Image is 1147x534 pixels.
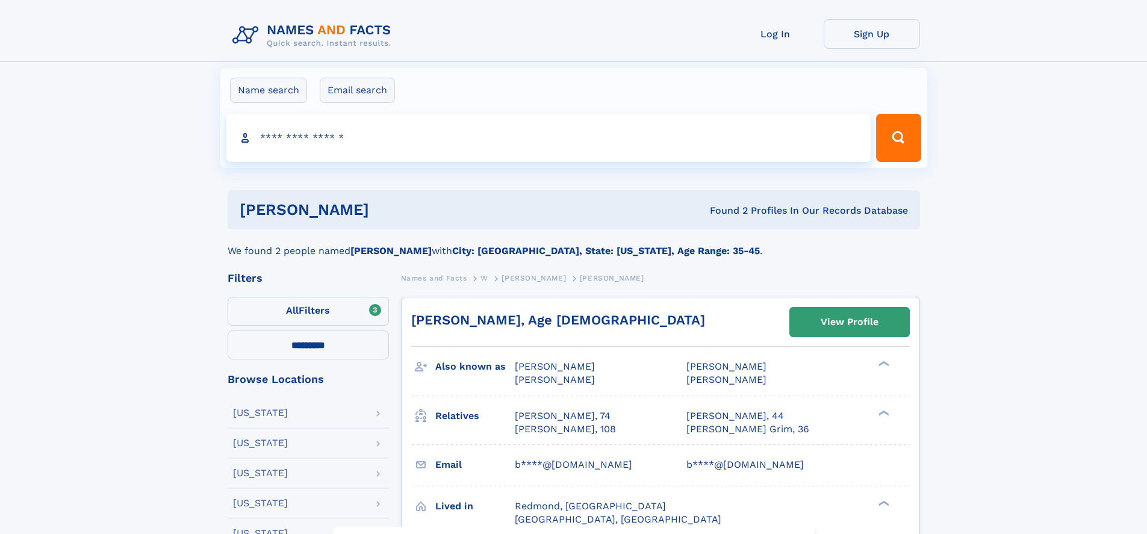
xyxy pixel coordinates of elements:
[821,308,878,336] div: View Profile
[286,305,299,316] span: All
[480,274,488,282] span: W
[228,19,401,52] img: Logo Names and Facts
[233,438,288,448] div: [US_STATE]
[686,361,766,372] span: [PERSON_NAME]
[686,409,784,423] a: [PERSON_NAME], 44
[435,455,515,475] h3: Email
[435,496,515,517] h3: Lived in
[515,361,595,372] span: [PERSON_NAME]
[435,406,515,426] h3: Relatives
[502,274,566,282] span: [PERSON_NAME]
[350,245,432,256] b: [PERSON_NAME]
[502,270,566,285] a: [PERSON_NAME]
[515,409,611,423] a: [PERSON_NAME], 74
[480,270,488,285] a: W
[226,114,871,162] input: search input
[875,499,890,507] div: ❯
[435,356,515,377] h3: Also known as
[790,308,909,337] a: View Profile
[876,114,921,162] button: Search Button
[233,468,288,478] div: [US_STATE]
[411,312,705,328] a: [PERSON_NAME], Age [DEMOGRAPHIC_DATA]
[320,78,395,103] label: Email search
[233,408,288,418] div: [US_STATE]
[228,229,920,258] div: We found 2 people named with .
[515,500,666,512] span: Redmond, [GEOGRAPHIC_DATA]
[240,202,539,217] h1: [PERSON_NAME]
[824,19,920,49] a: Sign Up
[727,19,824,49] a: Log In
[401,270,467,285] a: Names and Facts
[580,274,644,282] span: [PERSON_NAME]
[230,78,307,103] label: Name search
[228,273,389,284] div: Filters
[539,204,908,217] div: Found 2 Profiles In Our Records Database
[228,374,389,385] div: Browse Locations
[515,423,616,436] a: [PERSON_NAME], 108
[686,374,766,385] span: [PERSON_NAME]
[233,498,288,508] div: [US_STATE]
[228,297,389,326] label: Filters
[686,423,809,436] a: [PERSON_NAME] Grim, 36
[515,374,595,385] span: [PERSON_NAME]
[875,409,890,417] div: ❯
[875,360,890,368] div: ❯
[515,514,721,525] span: [GEOGRAPHIC_DATA], [GEOGRAPHIC_DATA]
[452,245,760,256] b: City: [GEOGRAPHIC_DATA], State: [US_STATE], Age Range: 35-45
